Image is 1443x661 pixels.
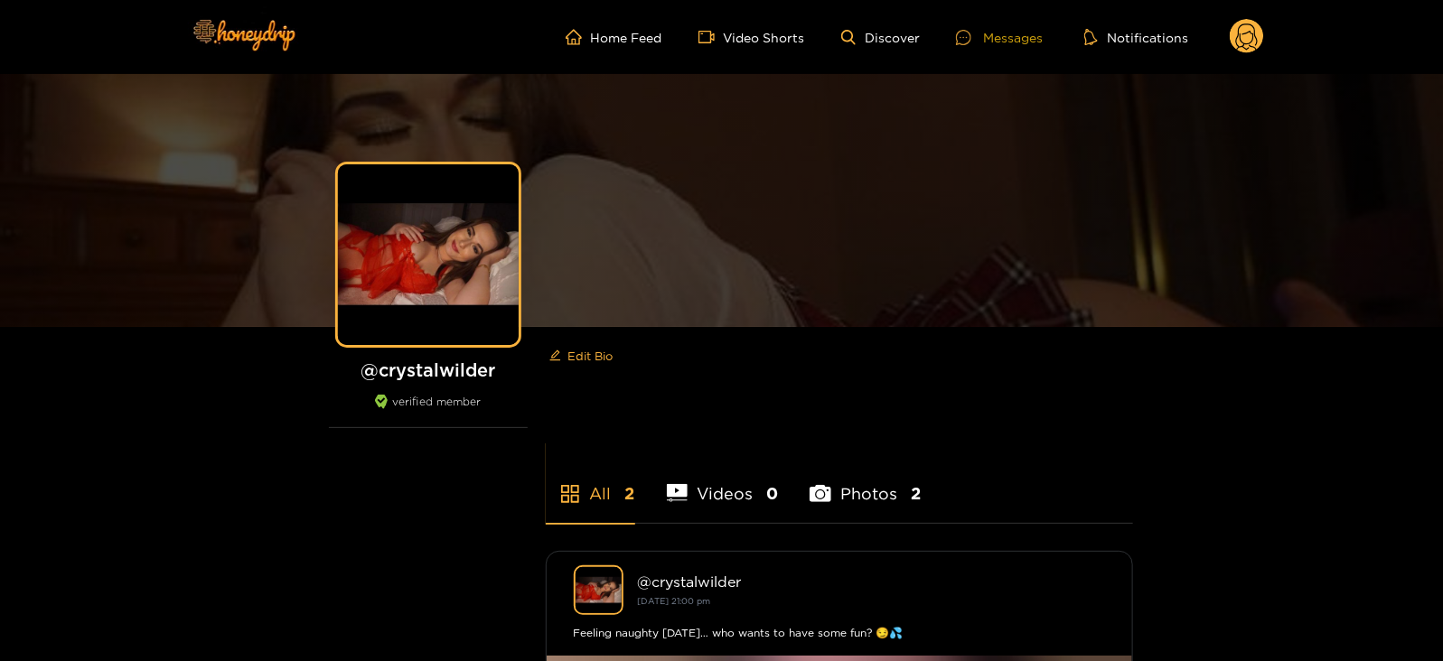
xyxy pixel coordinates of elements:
[638,596,711,606] small: [DATE] 21:00 pm
[956,27,1043,48] div: Messages
[549,349,561,363] span: edit
[810,442,921,523] li: Photos
[566,29,591,45] span: home
[574,565,623,615] img: crystalwilder
[766,482,778,505] span: 0
[625,482,635,505] span: 2
[638,573,1105,590] div: @ crystalwilder
[566,29,662,45] a: Home Feed
[546,341,617,370] button: editEdit Bio
[574,624,1105,642] div: Feeling naughty [DATE]… who wants to have some fun? 😏💦
[911,482,921,505] span: 2
[559,483,581,505] span: appstore
[698,29,724,45] span: video-camera
[329,395,528,428] div: verified member
[329,358,528,381] h1: @ crystalwilder
[546,442,635,523] li: All
[698,29,805,45] a: Video Shorts
[1079,28,1194,46] button: Notifications
[568,347,614,365] span: Edit Bio
[667,442,779,523] li: Videos
[841,30,920,45] a: Discover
